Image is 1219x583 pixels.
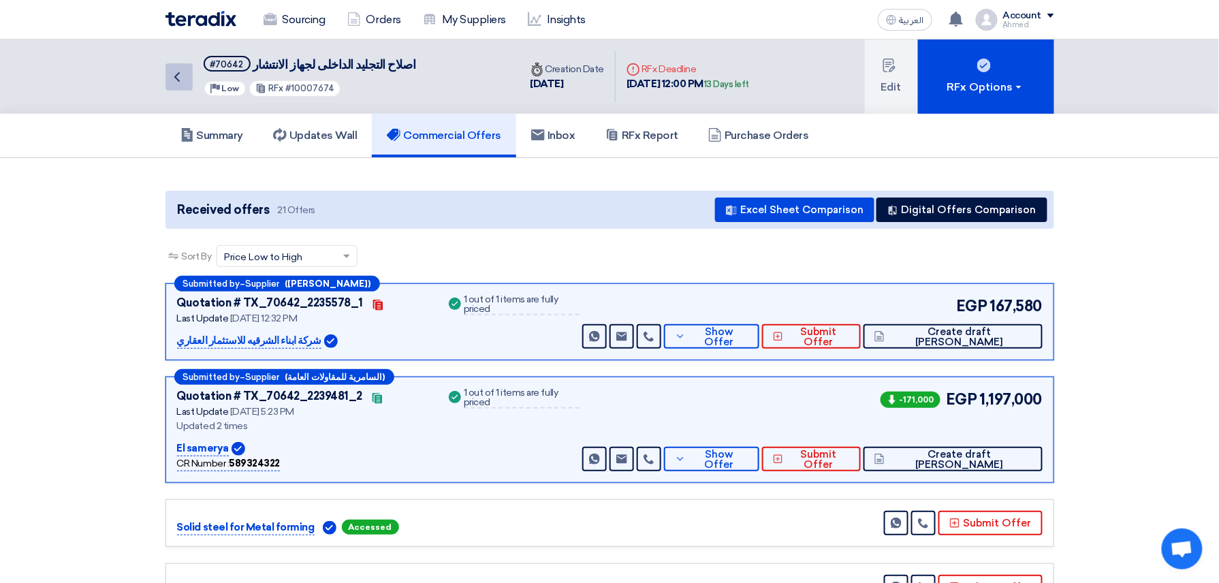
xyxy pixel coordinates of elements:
[864,324,1042,349] button: Create draft [PERSON_NAME]
[253,5,336,35] a: Sourcing
[703,78,749,91] div: 13 Days left
[956,295,987,317] span: EGP
[464,295,580,315] div: 1 out of 1 items are fully priced
[976,9,998,31] img: profile_test.png
[787,450,850,470] span: Submit Offer
[177,406,229,417] span: Last Update
[178,201,270,219] span: Received offers
[531,76,605,92] div: [DATE]
[947,79,1024,95] div: RFx Options
[230,406,294,417] span: [DATE] 5:23 PM
[273,129,357,142] h5: Updates Wall
[285,279,371,288] b: ([PERSON_NAME])
[268,83,283,93] span: RFx
[689,327,748,347] span: Show Offer
[285,373,385,381] b: (السامرية للمقاولات العامة)
[762,447,861,471] button: Submit Offer
[878,9,932,31] button: العربية
[183,279,240,288] span: Submitted by
[1003,10,1042,22] div: Account
[1162,529,1203,569] a: Open chat
[174,369,394,385] div: –
[1003,21,1054,29] div: ِAhmed
[277,204,315,217] span: 21 Offers
[232,442,245,456] img: Verified Account
[177,456,280,471] div: CR Number :
[165,114,259,157] a: Summary
[222,84,240,93] span: Low
[253,57,416,72] span: اصلاح التجليد الداخلى لجهاز الانتشار
[324,334,338,348] img: Verified Account
[627,76,749,92] div: [DATE] 12:00 PM
[876,198,1047,222] button: Digital Offers Comparison
[258,114,372,157] a: Updates Wall
[708,129,809,142] h5: Purchase Orders
[224,250,302,264] span: Price Low to High
[689,450,748,470] span: Show Offer
[183,373,240,381] span: Submitted by
[210,60,244,69] div: #70642
[229,458,280,469] b: 589324322
[177,333,321,349] p: شركة ابناء الشرقيه للاستثمار العقاري
[664,324,759,349] button: Show Offer
[787,327,850,347] span: Submit Offer
[946,388,977,411] span: EGP
[605,129,678,142] h5: RFx Report
[864,447,1042,471] button: Create draft [PERSON_NAME]
[464,388,580,409] div: 1 out of 1 items are fully priced
[627,62,749,76] div: RFx Deadline
[177,441,229,457] p: El samerya
[177,388,363,405] div: Quotation # TX_70642_2239481_2
[531,129,575,142] h5: Inbox
[590,114,693,157] a: RFx Report
[412,5,517,35] a: My Suppliers
[531,62,605,76] div: Creation Date
[664,447,759,471] button: Show Offer
[230,313,298,324] span: [DATE] 12:32 PM
[715,198,874,222] button: Excel Sheet Comparison
[888,327,1031,347] span: Create draft [PERSON_NAME]
[342,520,399,535] span: Accessed
[387,129,501,142] h5: Commercial Offers
[177,313,229,324] span: Last Update
[336,5,412,35] a: Orders
[174,276,380,291] div: –
[323,521,336,535] img: Verified Account
[182,249,212,264] span: Sort By
[372,114,516,157] a: Commercial Offers
[165,11,236,27] img: Teradix logo
[888,450,1031,470] span: Create draft [PERSON_NAME]
[990,295,1043,317] span: 167,580
[881,392,940,408] span: -171,000
[204,56,416,73] h5: اصلاح التجليد الداخلى لجهاز الانتشار
[980,388,1043,411] span: 1,197,000
[517,5,597,35] a: Insights
[177,295,364,311] div: Quotation # TX_70642_2235578_1
[246,279,280,288] span: Supplier
[900,16,924,25] span: العربية
[177,419,430,433] div: Updated 2 times
[516,114,590,157] a: Inbox
[246,373,280,381] span: Supplier
[938,511,1043,535] button: Submit Offer
[762,324,861,349] button: Submit Offer
[177,520,315,536] p: Solid steel for Metal forming
[285,83,334,93] span: #10007674
[180,129,244,142] h5: Summary
[865,40,918,114] button: Edit
[693,114,824,157] a: Purchase Orders
[918,40,1054,114] button: RFx Options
